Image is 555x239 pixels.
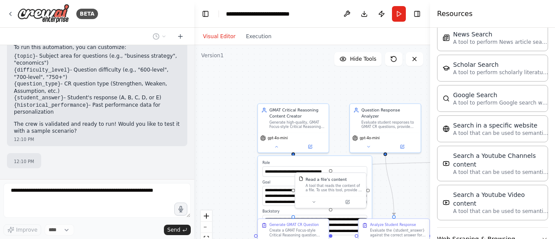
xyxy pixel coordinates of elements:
[370,223,416,227] div: Analyze Student Response
[350,56,376,62] span: Hide Tools
[198,31,241,42] button: Visual Editor
[453,130,548,137] p: A tool that can be used to semantic search a query from a specific URL content.
[306,183,362,193] div: A tool that reads the content of a file. To use this tool, provide a 'file_path' parameter with t...
[443,65,450,72] img: SerplyScholarSearchTool
[257,103,329,153] div: GMAT Critical Reasoning Content CreatorGenerate high-quality, GMAT Focus-style Critical Reasoning...
[453,91,548,99] div: Google Search
[149,31,170,42] button: Switch to previous chat
[453,39,548,46] p: A tool to perform News article search with a search_query.
[443,125,450,132] img: WebsiteSearchTool
[14,102,89,108] code: {historical_performance}
[362,120,418,129] div: Evaluate student responses to GMAT CR questions, provide detailed explanations of why answers are...
[294,143,326,150] button: Open in side panel
[443,160,450,167] img: YoutubeChannelSearchTool
[14,95,180,102] li: - Student's response (A, B, C, D, or E)
[453,190,548,208] div: Search a Youtube Video content
[14,53,180,67] li: - Subject area for questions (e.g., "business strategy", "economics")
[14,136,180,143] div: 12:10 PM
[201,222,212,233] button: zoom out
[453,30,548,39] div: News Search
[411,8,423,20] button: Hide right sidebar
[262,180,367,185] label: Goal
[14,53,36,59] code: {topic}
[14,44,180,51] p: To run this automation, you can customize:
[269,223,319,227] div: Generate GMAT CR Question
[453,208,548,215] p: A tool that can be used to semantic search a query from a Youtube Video content.
[14,158,34,165] div: 12:10 PM
[453,151,548,169] div: Search a Youtube Channels content
[167,226,180,233] span: Send
[370,228,426,237] div: Evaluate the {student_answer} against the correct answer for the generated GMAT CR question. Prov...
[443,95,450,102] img: SerplyWebSearchTool
[349,103,421,153] div: Question Response AnalyzerEvaluate student responses to GMAT CR questions, provide detailed expla...
[199,8,212,20] button: Hide left sidebar
[17,4,69,23] img: Logo
[14,95,64,101] code: {student_answer}
[334,52,382,66] button: Hide Tools
[269,107,325,119] div: GMAT Critical Reasoning Content Creator
[437,9,473,19] h4: Resources
[453,60,548,69] div: Scholar Search
[299,177,304,181] img: FileReadTool
[268,136,287,141] span: gpt-4o-mini
[453,169,548,176] p: A tool that can be used to semantic search a query from a Youtube Channels content.
[14,67,70,73] code: {difficulty_level}
[14,67,180,81] li: - Question difficulty (e.g., "600-level", "700-level", "750+")
[262,160,367,165] label: Role
[241,31,277,42] button: Execution
[453,69,548,76] p: A tool to perform scholarly literature search with a search_query.
[443,199,450,206] img: YoutubeVideoSearchTool
[386,143,418,150] button: Open in side panel
[14,102,180,116] li: - Past performance data for personalization
[269,120,325,129] div: Generate high-quality, GMAT Focus-style Critical Reasoning questions across different question ty...
[226,10,310,18] nav: breadcrumb
[164,225,191,235] button: Send
[453,99,548,106] p: A tool to perform Google search with a search_query.
[201,210,212,222] button: zoom in
[14,121,180,134] p: The crew is validated and ready to run! Would you like to test it with a sample scenario?
[16,226,37,233] span: Improve
[173,31,187,42] button: Start a new chat
[295,172,367,208] div: FileReadToolRead a file's contentA tool that reads the content of a file. To use this tool, provi...
[269,228,325,237] div: Create a GMAT Focus-style Critical Reasoning question based on the specified {topic} and {difficu...
[174,203,187,216] button: Click to speak your automation idea
[14,81,61,87] code: {question_type}
[14,81,180,95] li: - CR question type (Strengthen, Weaken, Assumption, etc.)
[443,34,450,41] img: SerplyNewsSearchTool
[362,107,418,119] div: Question Response Analyzer
[76,9,98,19] div: BETA
[306,177,347,182] div: Read a file's content
[262,210,367,214] label: Backstory
[3,224,41,236] button: Improve
[201,52,224,59] div: Version 1
[382,150,397,215] g: Edge from 4cb24964-a145-41b3-b82b-1e727fac7426 to 01f103f5-1732-45ef-8a7c-319459710639
[360,136,380,141] span: gpt-4o-mini
[331,199,364,206] button: Open in side panel
[453,121,548,130] div: Search in a specific website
